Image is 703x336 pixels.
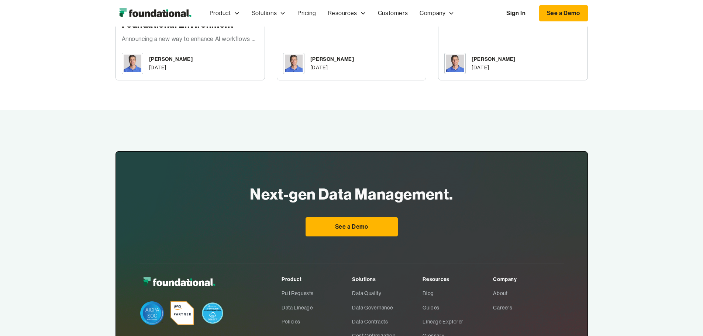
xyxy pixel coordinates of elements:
[292,1,322,25] a: Pricing
[140,301,164,325] img: SOC Badge
[472,63,489,72] div: [DATE]
[310,55,354,63] div: [PERSON_NAME]
[372,1,414,25] a: Customers
[420,8,445,18] div: Company
[499,6,533,21] a: Sign In
[446,55,464,72] img: Barak Fargoun
[139,275,219,290] img: Foundational Logo White
[285,55,303,72] img: Barak Fargoun
[282,275,352,283] div: Product
[210,8,231,18] div: Product
[352,286,423,300] a: Data Quality
[149,63,167,72] div: [DATE]
[252,8,277,18] div: Solutions
[204,1,246,25] div: Product
[124,55,141,72] img: Barak Fargoun
[322,1,372,25] div: Resources
[570,250,703,336] iframe: Chat Widget
[423,315,493,329] a: Lineage Explorer
[246,1,292,25] div: Solutions
[352,315,423,329] a: Data Contracts
[282,301,352,315] a: Data Lineage
[310,63,328,72] div: [DATE]
[539,5,588,21] a: See a Demo
[282,315,352,329] a: Policies
[493,301,564,315] a: Careers
[282,286,352,300] a: Pull Requests
[414,1,460,25] div: Company
[149,55,193,63] div: [PERSON_NAME]
[423,286,493,300] a: Blog
[250,183,453,205] h2: Next-gen Data Management.
[493,275,564,283] div: Company
[352,301,423,315] a: Data Governance
[116,6,195,21] a: home
[423,275,493,283] div: Resources
[122,34,259,44] div: Announcing a new way to enhance AI workflows by connecting tools like [PERSON_NAME] and [PERSON_N...
[116,6,195,21] img: Foundational Logo
[306,217,398,236] a: See a Demo
[352,275,423,283] div: Solutions
[493,286,564,300] a: About
[328,8,357,18] div: Resources
[472,55,516,63] div: [PERSON_NAME]
[423,301,493,315] a: Guides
